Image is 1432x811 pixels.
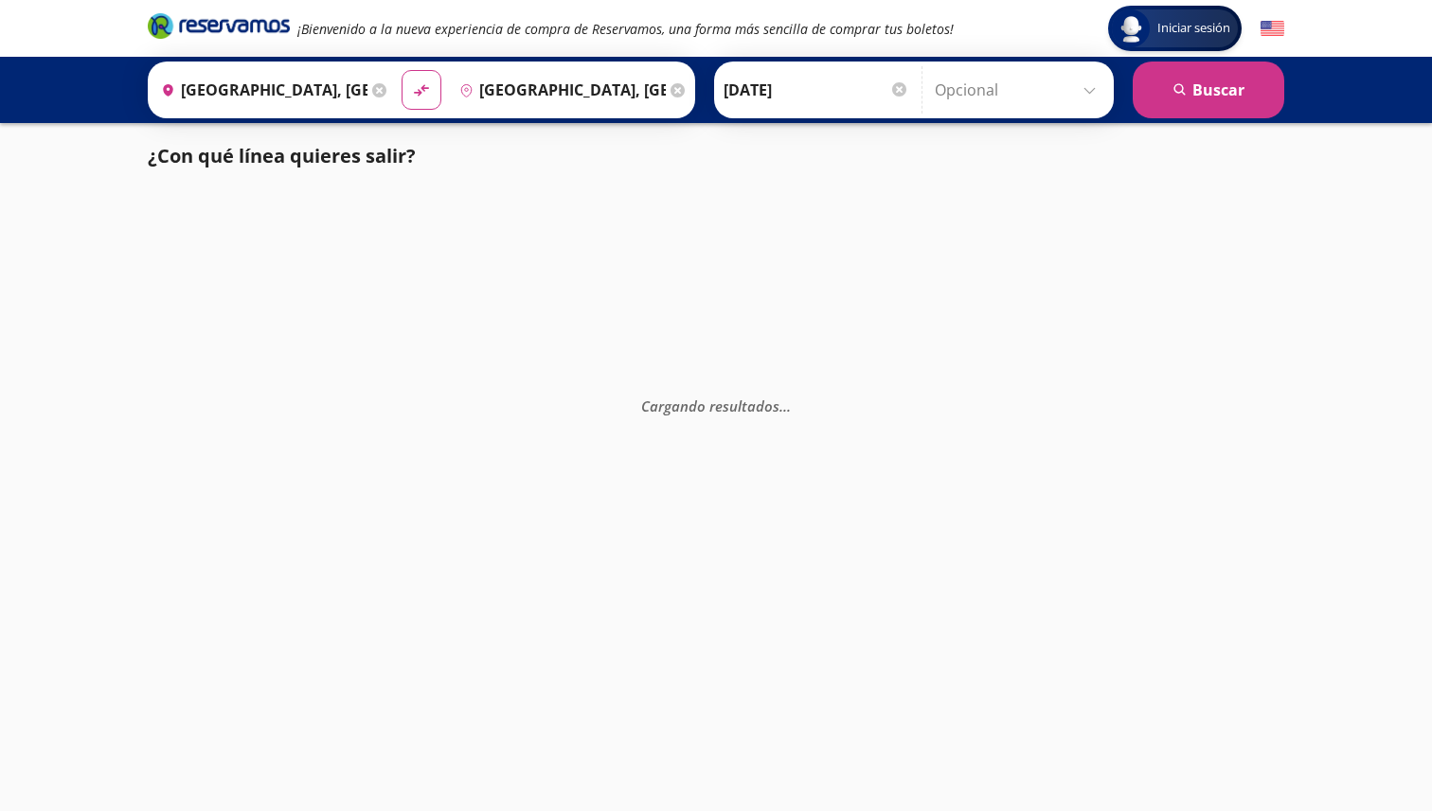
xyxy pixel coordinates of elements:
p: ¿Con qué línea quieres salir? [148,142,416,170]
i: Brand Logo [148,11,290,40]
input: Elegir Fecha [724,66,909,114]
span: . [783,396,787,414]
input: Buscar Origen [153,66,367,114]
em: ¡Bienvenido a la nueva experiencia de compra de Reservamos, una forma más sencilla de comprar tus... [297,20,954,38]
input: Opcional [935,66,1104,114]
span: Iniciar sesión [1150,19,1238,38]
em: Cargando resultados [641,396,791,414]
a: Brand Logo [148,11,290,45]
button: Buscar [1133,62,1284,118]
span: . [779,396,783,414]
span: . [787,396,791,414]
button: English [1261,17,1284,41]
input: Buscar Destino [452,66,666,114]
